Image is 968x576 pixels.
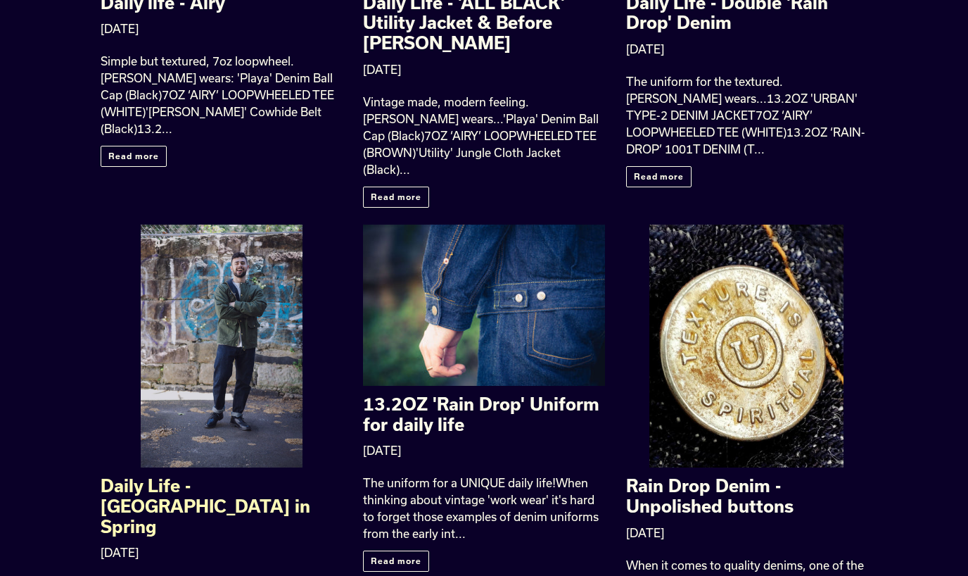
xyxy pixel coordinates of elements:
div: Vintage made, modern feeling. [PERSON_NAME] wears...'Playa' Denim Ball Cap (Black)7OZ ‘AIRY’ LOOP... [363,94,604,178]
a: Read more: 13.2OZ 'Rain Drop' Uniform for daily life [363,551,429,572]
h2: 13.2OZ 'Rain Drop' Uniform for daily life [363,394,604,435]
div: The uniform for a UNIQUE daily life!When thinking about vintage 'work wear' it's hard to forget t... [363,475,604,542]
time: [DATE] [626,526,664,539]
a: 13.2OZ 'Rain Drop' Uniform for daily life [363,225,604,434]
time: [DATE] [101,546,139,559]
time: [DATE] [363,444,401,457]
h2: Daily Life - [GEOGRAPHIC_DATA] in Spring [101,476,342,537]
time: [DATE] [363,63,401,76]
a: Read more: Daily Life - Double 'Rain Drop' Denim [626,166,692,187]
a: Daily Life - [GEOGRAPHIC_DATA] in Spring [101,225,342,537]
h2: Rain Drop Denim - Unpolished buttons [626,476,867,517]
div: The uniform for the textured. [PERSON_NAME] wears...13.2OZ 'URBAN' TYPE-2 DENIM JACKET7OZ ‘AIRY’ ... [626,73,867,158]
time: [DATE] [626,42,664,56]
a: Rain Drop Denim - Unpolished buttons [626,225,867,517]
div: Simple but textured, 7oz loopwheel. [PERSON_NAME] wears: 'Playa' Denim Ball Cap (Black)7OZ ‘AIRY’... [101,53,342,137]
time: [DATE] [101,22,139,35]
a: Read more: Daily life - Airy [101,146,167,167]
a: Read more: Daily Life - 'ALL BLACK' Utility Jacket & Before Dawn Denim [363,187,429,208]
